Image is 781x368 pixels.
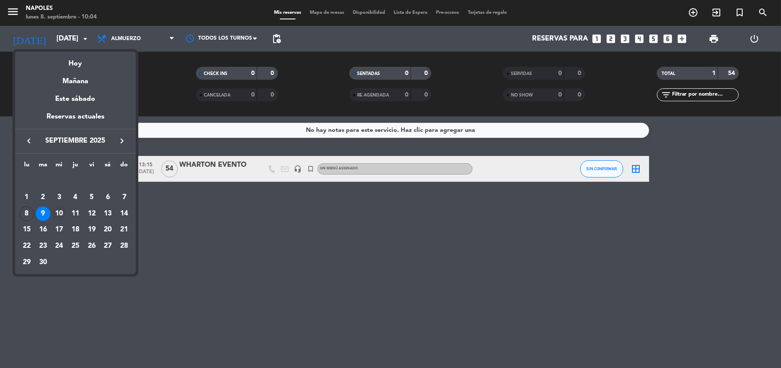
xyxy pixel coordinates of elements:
[117,239,131,253] div: 28
[19,206,35,222] td: 8 de septiembre de 2025
[35,254,51,271] td: 30 de septiembre de 2025
[15,111,136,129] div: Reservas actuales
[117,190,131,205] div: 7
[35,189,51,206] td: 2 de septiembre de 2025
[52,239,66,253] div: 24
[24,136,34,146] i: keyboard_arrow_left
[19,190,34,205] div: 1
[36,239,50,253] div: 23
[51,189,67,206] td: 3 de septiembre de 2025
[84,206,99,221] div: 12
[68,222,83,237] div: 18
[36,190,50,205] div: 2
[100,238,116,254] td: 27 de septiembre de 2025
[19,189,35,206] td: 1 de septiembre de 2025
[35,238,51,254] td: 23 de septiembre de 2025
[67,160,84,173] th: jueves
[36,255,50,270] div: 30
[84,160,100,173] th: viernes
[116,189,132,206] td: 7 de septiembre de 2025
[19,222,34,237] div: 15
[84,222,99,237] div: 19
[84,221,100,238] td: 19 de septiembre de 2025
[116,160,132,173] th: domingo
[100,206,115,221] div: 13
[51,238,67,254] td: 24 de septiembre de 2025
[67,189,84,206] td: 4 de septiembre de 2025
[52,206,66,221] div: 10
[100,189,116,206] td: 6 de septiembre de 2025
[100,222,115,237] div: 20
[35,206,51,222] td: 9 de septiembre de 2025
[19,221,35,238] td: 15 de septiembre de 2025
[68,206,83,221] div: 11
[116,206,132,222] td: 14 de septiembre de 2025
[19,206,34,221] div: 8
[117,222,131,237] div: 21
[15,69,136,87] div: Mañana
[67,221,84,238] td: 18 de septiembre de 2025
[19,160,35,173] th: lunes
[100,221,116,238] td: 20 de septiembre de 2025
[51,206,67,222] td: 10 de septiembre de 2025
[84,238,100,254] td: 26 de septiembre de 2025
[67,206,84,222] td: 11 de septiembre de 2025
[117,206,131,221] div: 14
[52,222,66,237] div: 17
[15,52,136,69] div: Hoy
[68,190,83,205] div: 4
[51,221,67,238] td: 17 de septiembre de 2025
[84,190,99,205] div: 5
[21,135,37,147] button: keyboard_arrow_left
[114,135,130,147] button: keyboard_arrow_right
[52,190,66,205] div: 3
[19,255,34,270] div: 29
[51,160,67,173] th: miércoles
[35,160,51,173] th: martes
[36,206,50,221] div: 9
[116,221,132,238] td: 21 de septiembre de 2025
[36,222,50,237] div: 16
[15,87,136,111] div: Este sábado
[100,190,115,205] div: 6
[37,135,114,147] span: septiembre 2025
[68,239,83,253] div: 25
[84,206,100,222] td: 12 de septiembre de 2025
[19,238,35,254] td: 22 de septiembre de 2025
[84,189,100,206] td: 5 de septiembre de 2025
[19,254,35,271] td: 29 de septiembre de 2025
[84,239,99,253] div: 26
[100,239,115,253] div: 27
[100,206,116,222] td: 13 de septiembre de 2025
[100,160,116,173] th: sábado
[19,239,34,253] div: 22
[116,238,132,254] td: 28 de septiembre de 2025
[117,136,127,146] i: keyboard_arrow_right
[19,173,132,189] td: SEP.
[67,238,84,254] td: 25 de septiembre de 2025
[35,221,51,238] td: 16 de septiembre de 2025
